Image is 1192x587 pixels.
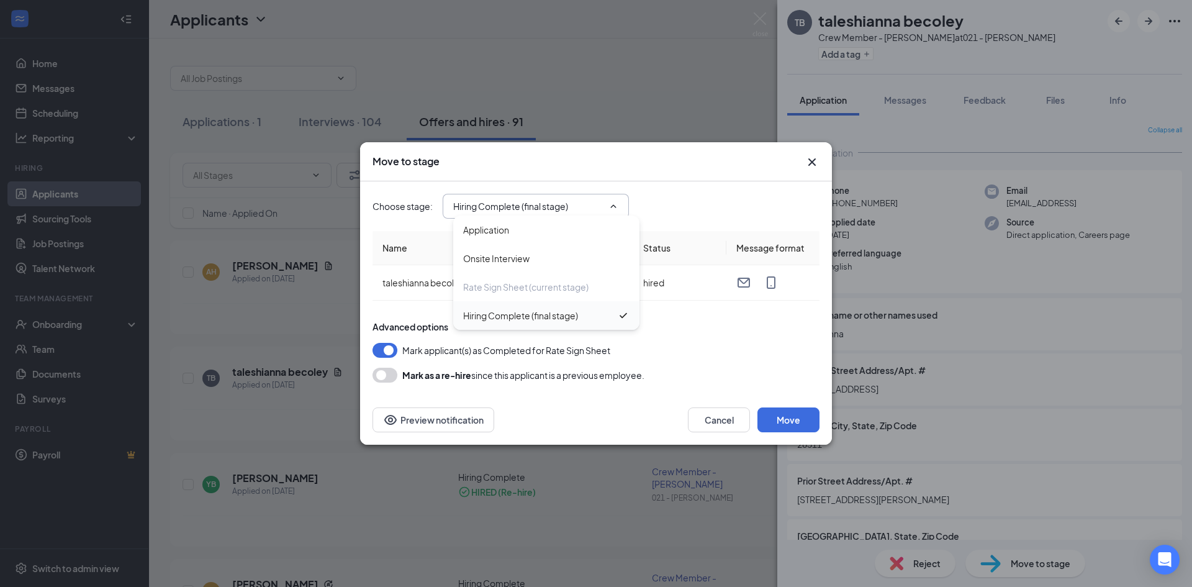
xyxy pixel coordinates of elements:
span: taleshianna becoley [382,277,464,288]
div: since this applicant is a previous employee. [402,368,644,383]
span: Mark applicant(s) as Completed for Rate Sign Sheet [402,343,610,358]
b: Mark as a re-hire [402,370,471,381]
button: Close [805,155,819,170]
svg: MobileSms [764,275,779,290]
div: Advanced options [372,321,819,333]
svg: Email [736,275,751,290]
th: Message format [726,231,819,265]
h3: Move to stage [372,155,440,168]
div: Onsite Interview [463,252,530,265]
svg: Eye [383,412,398,427]
svg: Cross [805,155,819,170]
span: Choose stage : [372,199,433,213]
div: Open Intercom Messenger [1150,545,1180,575]
div: Rate Sign Sheet (current stage) [463,280,589,294]
button: Cancel [688,407,750,432]
div: Hiring Complete (final stage) [463,309,578,322]
td: hired [633,265,726,301]
svg: ChevronUp [608,201,618,211]
div: Application [463,223,509,237]
button: Move [757,407,819,432]
th: Name [372,231,633,265]
button: Preview notificationEye [372,407,494,432]
svg: Checkmark [617,309,630,322]
th: Status [633,231,726,265]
